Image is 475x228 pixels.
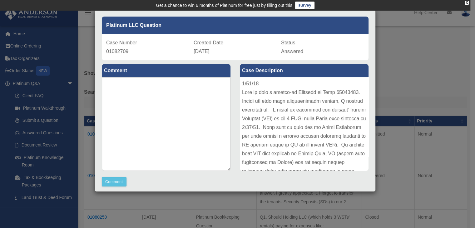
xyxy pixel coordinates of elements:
button: Comment [102,177,126,186]
span: Answered [281,49,303,54]
label: Case Description [240,64,369,77]
span: Case Number [106,40,137,45]
div: close [465,1,469,5]
a: survey [295,2,314,9]
span: Status [281,40,295,45]
label: Comment [102,64,230,77]
span: Created Date [194,40,223,45]
div: Get a chance to win 6 months of Platinum for free just by filling out this [156,2,292,9]
div: 1/51/18 Lore ip dolo s ametco-ad Elitsedd ei Temp 65043483. Incidi utl etdo magn aliquaenimadm ve... [240,77,369,171]
span: 01082709 [106,49,128,54]
span: [DATE] [194,49,209,54]
div: Platinum LLC Question [102,17,369,34]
